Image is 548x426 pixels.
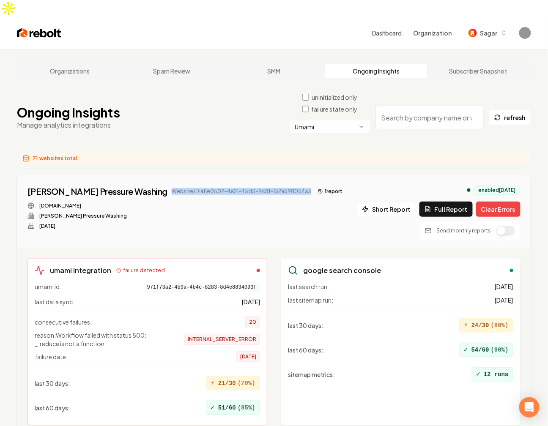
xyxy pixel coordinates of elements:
span: consecutive failures: [35,318,92,326]
div: 21/30 [206,376,260,390]
div: analytics enabled [467,188,471,192]
div: 12 runs [472,367,513,382]
span: last sitemap run: [288,296,333,304]
span: websites total [39,155,77,162]
button: Organization [408,25,457,41]
span: last 60 days : [288,346,323,354]
button: refresh [489,110,531,125]
span: [DATE] [236,351,260,362]
span: ( 85 %) [238,404,255,412]
img: Rebolt Logo [17,27,61,39]
span: ✓ [477,369,481,380]
button: Short Report [356,202,416,217]
button: Clear Errors [476,202,521,217]
a: Dashboard [372,29,402,37]
a: [DOMAIN_NAME] [39,202,81,209]
span: [DATE] [241,298,260,306]
span: ( 80 %) [491,321,509,330]
span: failure date: [35,352,68,361]
span: ⚡ [464,320,468,330]
span: 20 [245,317,260,328]
div: failed [257,269,260,272]
span: sitemap metrics : [288,370,335,379]
span: ✓ [211,403,215,413]
a: SMM [223,64,325,78]
span: 971f73a2-4b9a-4b4c-8283-8d4e8834093f [144,282,260,292]
span: INTERNAL_SERVER_ERROR [184,334,260,345]
span: ⚡ [211,378,215,388]
a: Subscriber Snapshot [427,64,529,78]
span: ( 90 %) [491,346,509,354]
h1: Ongoing Insights [17,105,120,120]
button: Open user button [519,27,531,39]
input: Search by company name or website ID [375,106,484,129]
div: enabled [510,269,513,272]
p: Manage analytics integrations [17,120,120,130]
div: Website [27,202,346,209]
p: Send monthly reports [437,227,491,234]
span: [DATE] [495,296,513,304]
h3: umami integration [50,265,111,276]
span: 71 [33,155,38,162]
button: Full Report [419,202,473,217]
a: Spam Review [121,64,223,78]
span: last 30 days : [35,379,70,388]
label: failure state only [311,105,357,113]
span: [DATE] [495,282,513,291]
span: failure detected [123,267,165,274]
span: ✓ [464,345,468,355]
span: reason: Workflow failed with status 500: _.reduce is not a function [35,331,170,348]
a: [PERSON_NAME] Pressure Washing [27,186,167,197]
span: last 60 days : [35,404,70,412]
img: Sagar Soni [519,27,531,39]
span: Sagar [480,29,497,38]
button: 1report [315,186,346,197]
div: 51/60 [206,401,260,415]
span: umami id: [35,282,61,292]
img: Sagar [469,29,477,37]
div: Open Intercom Messenger [519,397,540,418]
span: last data sync: [35,298,74,306]
label: uninitialized only [312,93,357,101]
h3: google search console [303,265,381,276]
span: last search run: [288,282,329,291]
a: Organizations [19,64,121,78]
a: Ongoing Insights [325,64,427,78]
span: ( 70 %) [238,379,255,388]
span: last 30 days : [288,321,323,330]
div: 24/30 [459,318,513,333]
div: enabled [DATE] [474,186,521,195]
div: 54/60 [459,343,513,357]
span: Website ID: a11e0502-4e21-45d3-9c8f-152a598054a3 [172,188,311,195]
